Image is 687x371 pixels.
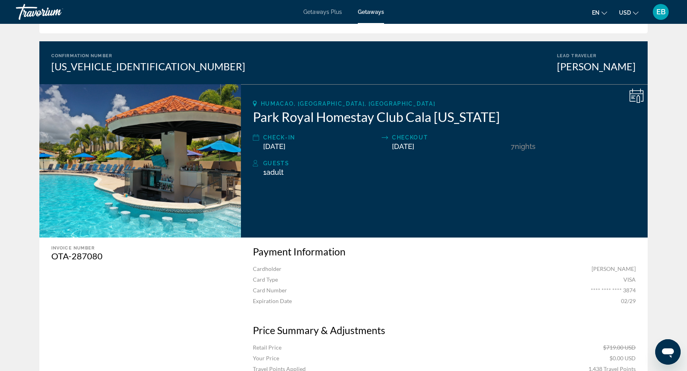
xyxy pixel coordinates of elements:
span: [DATE] [392,142,414,151]
h3: Price Summary & Adjustments [253,324,636,336]
span: $719.00 USD [603,344,636,351]
div: Confirmation Number [51,53,245,58]
div: Checkout [392,133,507,142]
span: 1 [263,168,283,176]
div: Guests [263,158,636,168]
span: USD [619,10,631,16]
div: [US_VEHICLE_IDENTIFICATION_NUMBER] [51,60,245,72]
span: en [592,10,600,16]
span: Retail Price [253,344,281,351]
div: [PERSON_NAME] [557,60,636,72]
span: Card Type [253,276,278,283]
button: Change language [592,7,607,18]
h3: Payment Information [253,245,636,257]
iframe: Button to launch messaging window [655,339,681,365]
div: Check-In [263,133,378,142]
a: Travorium [16,2,95,22]
span: Card Number [253,287,287,294]
span: Adult [266,168,283,176]
a: Getaways [358,9,384,15]
span: 02/29 [621,298,636,304]
span: Your Price [253,355,279,361]
span: [PERSON_NAME] [592,265,636,272]
span: EB [656,8,666,16]
h2: Park Royal Homestay Club Cala [US_STATE] [253,109,636,125]
span: Expiration Date [253,298,292,304]
a: Getaways Plus [303,9,342,15]
div: Lead Traveler [557,53,636,58]
span: VISA [623,276,636,283]
span: Humacao, [GEOGRAPHIC_DATA], [GEOGRAPHIC_DATA] [261,100,436,107]
span: Cardholder [253,265,281,272]
span: 7 [511,142,515,151]
button: User Menu [650,4,671,20]
button: Change currency [619,7,638,18]
span: [DATE] [263,142,285,151]
span: $0.00 USD [609,355,636,361]
div: OTA-287080 [51,251,225,261]
span: Nights [515,142,536,151]
div: Invoice Number [51,245,225,251]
